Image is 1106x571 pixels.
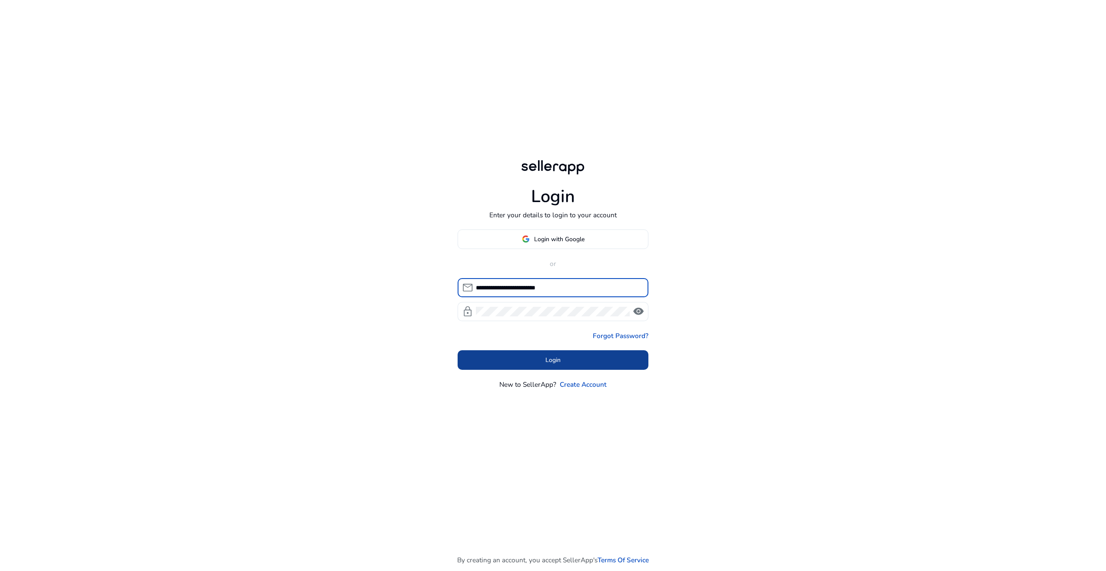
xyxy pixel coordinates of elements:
[462,282,473,293] span: mail
[462,306,473,317] span: lock
[531,186,575,207] h1: Login
[522,235,530,243] img: google-logo.svg
[458,350,649,370] button: Login
[633,306,644,317] span: visibility
[534,235,585,244] span: Login with Google
[499,379,556,389] p: New to SellerApp?
[458,229,649,249] button: Login with Google
[560,379,607,389] a: Create Account
[598,555,649,565] a: Terms Of Service
[593,331,648,341] a: Forgot Password?
[545,355,561,365] span: Login
[489,210,617,220] p: Enter your details to login to your account
[458,259,649,269] p: or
